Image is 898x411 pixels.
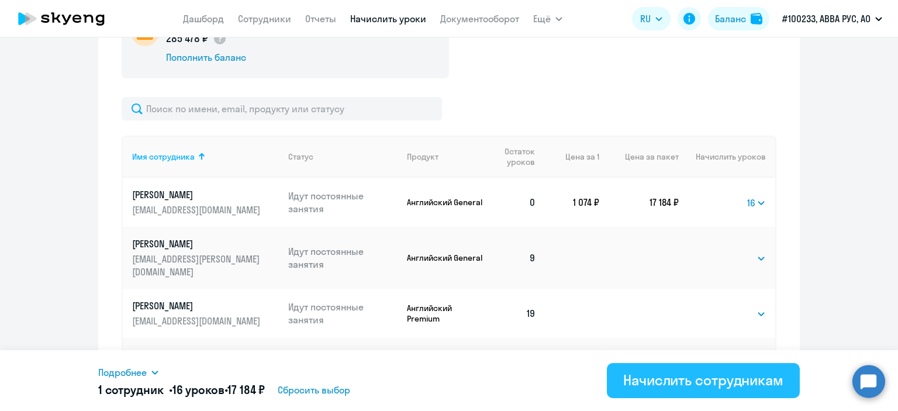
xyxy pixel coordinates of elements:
p: Идут постоянные занятия [288,189,398,215]
td: 16 [486,338,545,387]
a: [PERSON_NAME][EMAIL_ADDRESS][DOMAIN_NAME] [132,299,279,327]
p: 285 478 ₽ [166,31,227,46]
td: 1 074 ₽ [545,178,599,227]
button: RU [632,7,671,30]
th: Цена за пакет [599,136,679,178]
div: Остаток уроков [495,146,545,167]
div: Имя сотрудника [132,151,195,162]
td: 0 [486,178,545,227]
p: Английский General [407,253,486,263]
button: #100233, АВВА РУС, АО [776,5,888,33]
a: Дашборд [183,13,224,25]
div: Статус [288,151,398,162]
span: Подробнее [98,365,147,379]
a: [PERSON_NAME][EMAIL_ADDRESS][DOMAIN_NAME] [132,188,279,216]
p: [EMAIL_ADDRESS][PERSON_NAME][DOMAIN_NAME] [132,253,263,278]
p: #100233, АВВА РУС, АО [782,12,871,26]
a: Отчеты [305,13,336,25]
p: [PERSON_NAME] [132,237,263,250]
a: [PERSON_NAME][EMAIL_ADDRESS][PERSON_NAME][DOMAIN_NAME] [132,237,279,278]
p: Идут постоянные занятия [288,245,398,271]
span: Остаток уроков [495,146,535,167]
a: [PERSON_NAME][EMAIL_ADDRESS][DOMAIN_NAME] [132,348,279,377]
button: Начислить сотрудникам [607,363,800,398]
span: RU [640,12,651,26]
span: 17 184 ₽ [227,382,265,397]
h5: 1 сотрудник • • [98,382,265,398]
div: Имя сотрудника [132,151,279,162]
div: Продукт [407,151,486,162]
p: Идут постоянные занятия [288,350,398,375]
div: Баланс [715,12,746,26]
button: Балансbalance [708,7,769,30]
a: Документооборот [440,13,519,25]
p: [EMAIL_ADDRESS][DOMAIN_NAME] [132,315,263,327]
p: [PERSON_NAME] [132,188,263,201]
p: [PERSON_NAME] [132,299,263,312]
a: Сотрудники [238,13,291,25]
a: Начислить уроки [350,13,426,25]
td: 9 [486,227,545,289]
div: Статус [288,151,313,162]
td: 17 184 ₽ [599,178,679,227]
th: Цена за 1 [545,136,599,178]
div: Продукт [407,151,438,162]
p: [EMAIL_ADDRESS][DOMAIN_NAME] [132,203,263,216]
p: Английский Premium [407,303,486,324]
span: Сбросить выбор [278,383,350,397]
td: 19 [486,289,545,338]
p: Английский General [407,197,486,208]
p: [PERSON_NAME] [132,348,263,361]
input: Поиск по имени, email, продукту или статусу [122,97,442,120]
span: Ещё [533,12,551,26]
p: Идут постоянные занятия [288,301,398,326]
span: 16 уроков [172,382,224,397]
th: Начислить уроков [679,136,775,178]
button: Ещё [533,7,562,30]
img: balance [751,13,762,25]
div: Пополнить баланс [166,51,296,64]
div: Начислить сотрудникам [623,371,783,389]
